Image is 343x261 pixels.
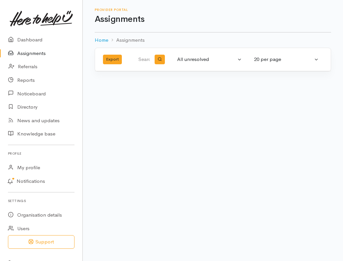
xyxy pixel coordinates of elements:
h6: Profile [8,149,74,158]
button: Support [8,235,74,249]
div: All unresolved [177,56,236,63]
a: Home [95,36,108,44]
h6: Provider Portal [95,8,331,12]
nav: breadcrumb [95,32,331,48]
input: Search [138,52,151,68]
button: Export [103,55,122,64]
div: 20 per page [254,56,313,63]
li: Assignments [108,36,145,44]
button: 20 per page [250,53,323,66]
h6: Settings [8,196,74,205]
h1: Assignments [95,15,331,24]
button: All unresolved [173,53,246,66]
